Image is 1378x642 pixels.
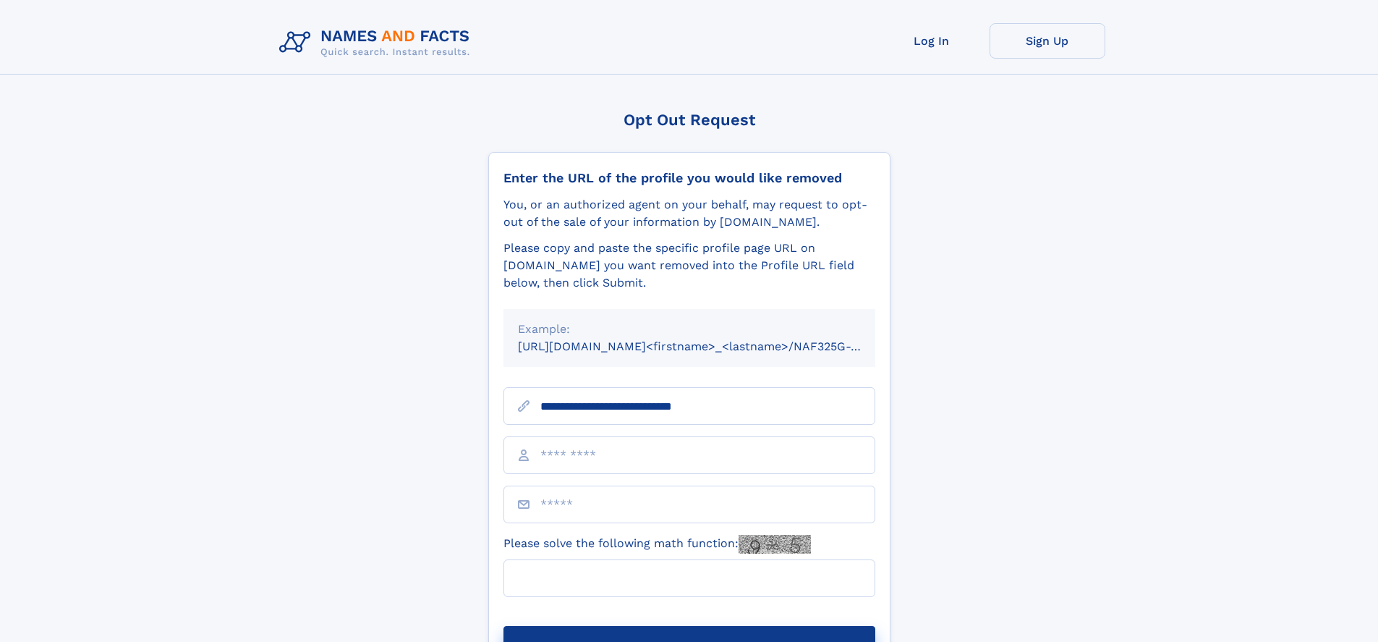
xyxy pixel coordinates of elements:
div: Enter the URL of the profile you would like removed [503,170,875,186]
a: Log In [874,23,990,59]
div: You, or an authorized agent on your behalf, may request to opt-out of the sale of your informatio... [503,196,875,231]
div: Example: [518,321,861,338]
small: [URL][DOMAIN_NAME]<firstname>_<lastname>/NAF325G-xxxxxxxx [518,339,903,353]
div: Opt Out Request [488,111,890,129]
label: Please solve the following math function: [503,535,811,554]
div: Please copy and paste the specific profile page URL on [DOMAIN_NAME] you want removed into the Pr... [503,240,875,292]
a: Sign Up [990,23,1105,59]
img: Logo Names and Facts [273,23,482,62]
